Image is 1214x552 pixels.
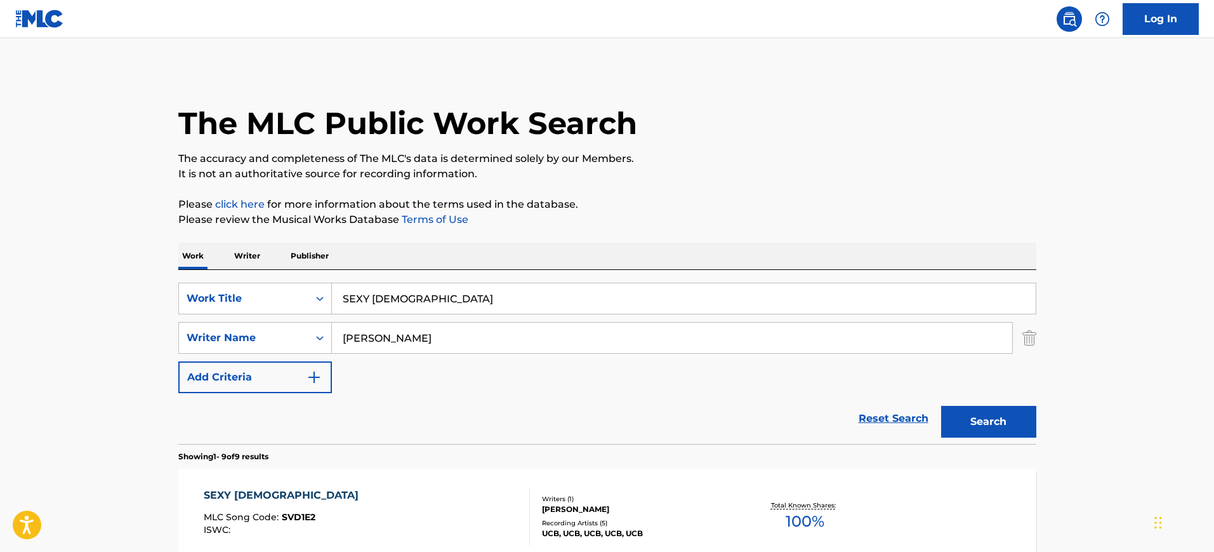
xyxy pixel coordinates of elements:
p: Total Known Shares: [771,501,839,510]
form: Search Form [178,283,1036,444]
span: ISWC : [204,524,234,535]
button: Add Criteria [178,361,332,393]
button: Search [941,406,1036,438]
div: Writers ( 1 ) [542,494,734,504]
span: SVD1E2 [282,511,315,523]
p: Please review the Musical Works Database [178,212,1036,227]
div: Work Title [187,291,301,306]
a: Log In [1123,3,1199,35]
img: help [1095,11,1110,27]
h1: The MLC Public Work Search [178,104,637,142]
img: search [1062,11,1077,27]
p: Please for more information about the terms used in the database. [178,197,1036,212]
div: [PERSON_NAME] [542,504,734,515]
p: Publisher [287,243,333,269]
div: Writer Name [187,330,301,346]
p: Writer [230,243,264,269]
img: MLC Logo [15,10,64,28]
a: Reset Search [852,405,935,433]
iframe: Resource Center [1178,360,1214,462]
div: SEXY [DEMOGRAPHIC_DATA] [204,488,365,503]
p: Work [178,243,208,269]
iframe: Chat Widget [1151,491,1214,552]
p: The accuracy and completeness of The MLC's data is determined solely by our Members. [178,151,1036,166]
div: Drag [1154,504,1162,542]
a: Public Search [1057,6,1082,32]
p: It is not an authoritative source for recording information. [178,166,1036,182]
span: 100 % [786,510,824,533]
p: Showing 1 - 9 of 9 results [178,451,268,462]
span: MLC Song Code : [204,511,282,523]
a: Terms of Use [399,213,468,226]
div: Recording Artists ( 5 ) [542,518,734,528]
div: Help [1090,6,1115,32]
div: UCB, UCB, UCB, UCB, UCB [542,528,734,539]
img: 9d2ae6d4665cec9f34b9.svg [307,370,322,385]
img: Delete Criterion [1022,322,1036,354]
a: click here [215,198,265,210]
